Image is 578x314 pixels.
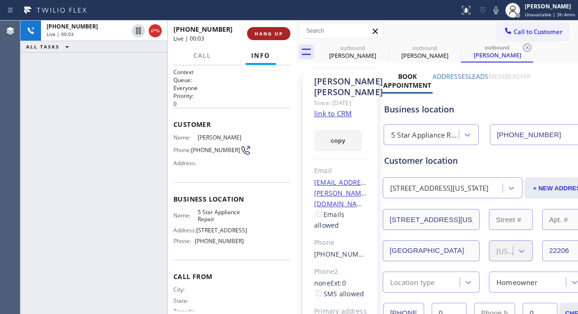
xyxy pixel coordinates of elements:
[251,51,270,60] span: Info
[47,22,98,30] span: [PHONE_NUMBER]
[462,51,532,59] div: [PERSON_NAME]
[390,277,435,287] div: Location type
[314,98,367,108] div: Since: [DATE]
[514,28,563,36] span: Call to Customer
[173,160,198,167] span: Address:
[247,27,290,40] button: HANG UP
[255,30,283,37] span: HANG UP
[149,24,162,37] button: Hang up
[196,227,247,234] span: [STREET_ADDRESS]
[246,47,276,65] button: Info
[525,2,575,10] div: [PERSON_NAME]
[21,41,78,52] button: ALL TASKS
[383,240,480,261] input: City
[173,227,196,234] span: Address:
[489,72,530,81] label: Membership
[173,84,290,92] p: Everyone
[390,44,460,51] div: outbound
[316,290,322,296] input: SMS allowed
[314,178,371,208] a: [EMAIL_ADDRESS][PERSON_NAME][DOMAIN_NAME]
[193,51,211,60] span: Call
[462,42,532,62] div: Elizabeth Sullivan
[317,42,388,63] div: Jack Bender
[390,183,489,194] div: [STREET_ADDRESS][US_STATE]
[173,25,233,34] span: [PHONE_NUMBER]
[173,68,290,76] h1: Context
[433,72,469,81] label: Addresses
[317,44,388,51] div: outbound
[330,279,346,287] span: Ext: 0
[390,42,460,63] div: Elizabeth Sullivan
[314,237,367,248] div: Phone
[391,130,460,140] div: 5 Star Appliance Repair
[173,35,204,42] span: Live | 00:03
[462,44,532,51] div: outbound
[314,210,344,230] label: Emails allowed
[173,134,198,141] span: Name:
[299,23,383,38] input: Search
[173,212,198,219] span: Name:
[390,51,460,60] div: [PERSON_NAME]
[191,147,240,154] span: [PHONE_NUMBER]
[525,11,575,18] span: Unavailable | 3h 4min
[198,134,243,141] span: [PERSON_NAME]
[314,109,352,118] a: link to CRM
[173,120,290,129] span: Customer
[173,237,195,244] span: Phone:
[314,278,367,300] div: none
[173,76,290,84] h2: Queue:
[383,72,431,90] label: Book Appointment
[314,76,367,98] div: [PERSON_NAME] [PERSON_NAME]
[188,47,217,65] button: Call
[317,51,388,60] div: [PERSON_NAME]
[496,277,537,287] div: Homeowner
[195,237,244,244] span: [PHONE_NUMBER]
[173,272,290,281] span: Call From
[173,286,198,293] span: City:
[469,72,489,81] label: Leads
[132,24,145,37] button: Hold Customer
[497,23,569,41] button: Call to Customer
[173,297,198,304] span: State:
[314,130,362,151] button: copy
[314,250,373,258] a: [PHONE_NUMBER]
[26,43,60,50] span: ALL TASKS
[489,4,502,17] button: Mute
[489,209,533,230] input: Street #
[173,147,191,154] span: Phone:
[173,195,290,203] span: Business location
[314,166,367,176] div: Email
[314,266,367,277] div: Phone2
[314,289,364,298] label: SMS allowed
[198,209,243,223] span: 5 Star Appliance Repair
[173,92,290,100] h2: Priority:
[316,211,322,217] input: Emails allowed
[383,209,480,230] input: Address
[173,100,290,108] p: 0
[47,31,74,37] span: Live | 00:03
